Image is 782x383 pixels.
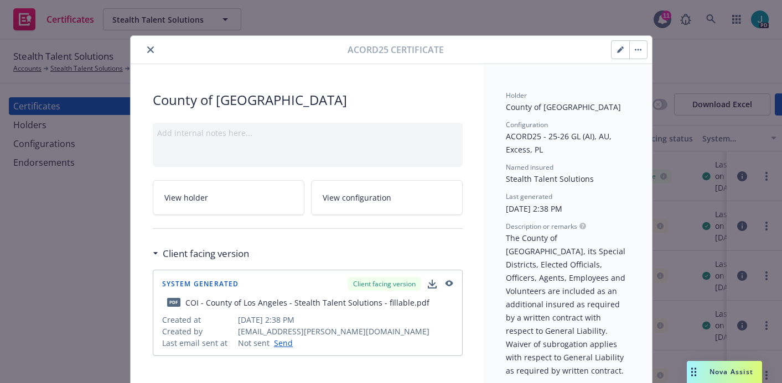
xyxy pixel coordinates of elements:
span: System Generated [162,281,239,287]
span: ACORD25 - 25-26 GL (AI), AU, Excess, PL [506,131,614,155]
span: View configuration [323,192,391,203]
div: Drag to move [687,361,701,383]
div: Client facing version [153,246,249,261]
span: County of [GEOGRAPHIC_DATA] [153,91,463,109]
button: close [144,43,157,56]
span: Created by [162,326,234,337]
div: Client facing version [348,277,421,291]
span: Holder [506,91,527,100]
span: County of [GEOGRAPHIC_DATA] [506,102,621,112]
span: Configuration [506,120,548,129]
span: Description or remarks [506,222,577,231]
span: Not sent [238,337,270,349]
span: [EMAIL_ADDRESS][PERSON_NAME][DOMAIN_NAME] [238,326,453,337]
span: Acord25 certificate [348,43,444,56]
span: Stealth Talent Solutions [506,174,594,184]
span: View holder [164,192,208,203]
h3: Client facing version [163,246,249,261]
span: Created at [162,314,234,326]
span: Nova Assist [710,367,753,376]
button: Nova Assist [687,361,762,383]
span: Named insured [506,162,553,172]
span: The County of [GEOGRAPHIC_DATA], its Special Districts, Elected Officials, Officers, Agents, Empl... [506,233,628,376]
span: Add internal notes here... [157,128,252,138]
span: [DATE] 2:38 PM [238,314,453,326]
a: View configuration [311,180,463,215]
span: Last generated [506,192,552,201]
span: Last email sent at [162,337,234,349]
span: [DATE] 2:38 PM [506,203,562,214]
a: Send [270,337,293,349]
div: COI - County of Los Angeles - Stealth Talent Solutions - fillable.pdf [185,297,429,308]
a: View holder [153,180,304,215]
span: pdf [167,298,180,306]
